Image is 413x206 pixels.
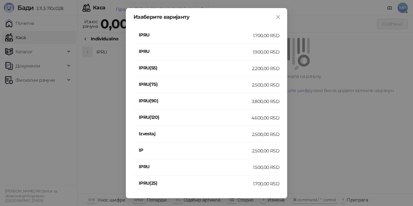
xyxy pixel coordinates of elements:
div: 1.900,00 RSD [253,48,279,56]
div: 1.500,00 RSD [253,164,279,171]
h4: IPRU(90) [139,97,252,104]
span: close [276,15,281,20]
div: 1.700,00 RSD [253,180,279,187]
div: 3.800,00 RSD [252,98,279,105]
span: Close [273,15,283,20]
h4: Izvestaj [139,130,252,137]
div: 2.500,00 RSD [252,147,279,154]
h4: IP [139,147,252,154]
div: 2.500,00 RSD [252,81,279,88]
div: 2.500,00 RSD [252,131,279,138]
button: Close [273,12,283,22]
h4: IPRU [139,48,253,55]
h4: IPRU [139,163,253,170]
div: Изаберите варијанту [134,15,279,20]
h4: IPRU(25) [139,180,253,187]
h4: IPRU(120) [139,114,251,121]
div: 2.200,00 RSD [252,65,279,72]
div: 1.700,00 RSD [253,32,279,39]
h4: IPRU(75) [139,81,252,88]
div: 4.600,00 RSD [251,114,279,121]
h4: IPRU(55) [139,64,252,71]
h4: IPRU [139,31,253,38]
